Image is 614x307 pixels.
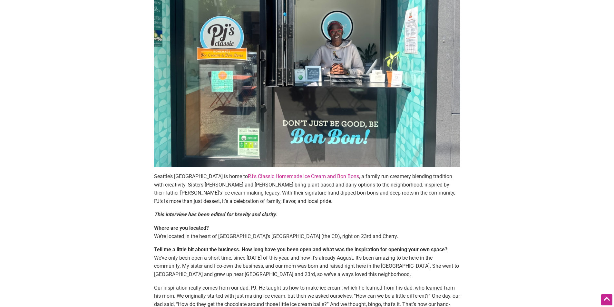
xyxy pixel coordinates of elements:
strong: Tell me a little bit about the business. How long have you been open and what was the inspiration... [154,246,447,253]
em: This interview has been edited for brevity and clarity. [154,211,277,217]
p: We’re located in the heart of [GEOGRAPHIC_DATA]’s [GEOGRAPHIC_DATA] (the CD), right on 23rd and C... [154,224,460,240]
a: PJ’s Classic Homemade Ice Cream and Bon Bons [248,173,359,179]
p: We’ve only been open a short time, since [DATE] of this year, and now it’s already August. It’s b... [154,245,460,278]
strong: Where are you located? [154,225,209,231]
div: Scroll Back to Top [601,294,612,305]
p: Seattle’s [GEOGRAPHIC_DATA] is home to , a family run creamery blending tradition with creativity... [154,172,460,205]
